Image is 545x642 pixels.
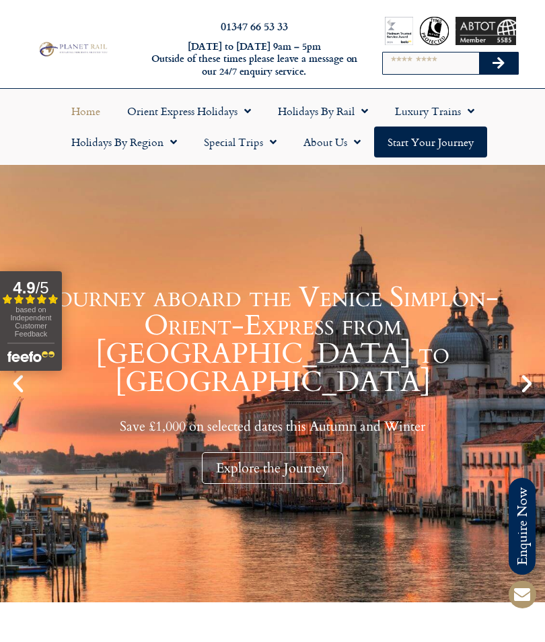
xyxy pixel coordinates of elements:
[515,372,538,395] div: Next slide
[221,18,288,34] a: 01347 66 53 33
[34,283,511,396] h1: Journey aboard the Venice Simplon-Orient-Express from [GEOGRAPHIC_DATA] to [GEOGRAPHIC_DATA]
[290,127,374,157] a: About Us
[264,96,381,127] a: Holidays by Rail
[58,127,190,157] a: Holidays by Region
[149,40,360,78] h6: [DATE] to [DATE] 9am – 5pm Outside of these times please leave a message on our 24/7 enquiry serv...
[58,96,114,127] a: Home
[202,452,343,484] div: Explore the Journey
[190,127,290,157] a: Special Trips
[114,96,264,127] a: Orient Express Holidays
[479,52,518,74] button: Search
[34,418,511,435] p: Save £1,000 on selected dates this Autumn and Winter
[374,127,487,157] a: Start your Journey
[7,96,538,157] nav: Menu
[381,96,488,127] a: Luxury Trains
[7,372,30,395] div: Previous slide
[36,40,109,59] img: Planet Rail Train Holidays Logo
